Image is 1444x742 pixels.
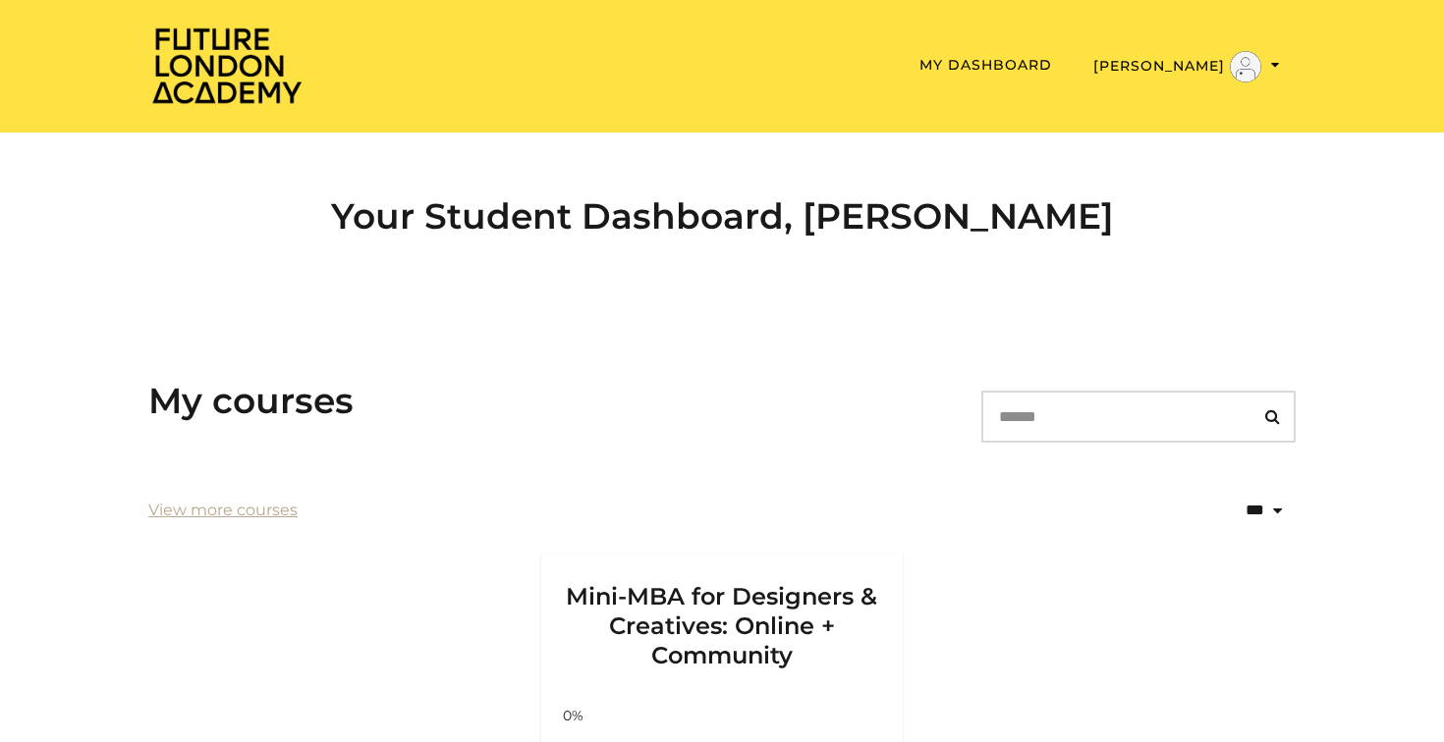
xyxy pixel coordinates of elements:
[919,56,1052,74] a: My Dashboard
[549,706,596,726] span: 0%
[148,26,305,105] img: Home Page
[541,551,903,694] a: Mini-MBA for Designers & Creatives: Online + Community
[565,551,879,670] h3: Mini-MBA for Designers & Creatives: Online + Community
[1160,485,1296,536] select: status
[148,499,298,522] a: View more courses
[148,195,1296,238] h2: Your Student Dashboard, [PERSON_NAME]
[148,380,354,422] h3: My courses
[1087,50,1286,83] button: Toggle menu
